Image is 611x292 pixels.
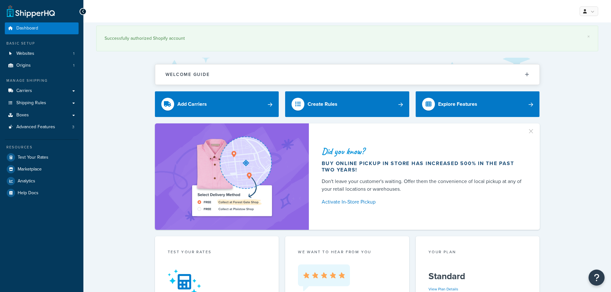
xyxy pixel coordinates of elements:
a: Help Docs [5,187,79,199]
a: Websites1 [5,48,79,60]
img: ad-shirt-map-b0359fc47e01cab431d101c4b569394f6a03f54285957d908178d52f29eb9668.png [174,133,290,220]
span: Marketplace [18,167,42,172]
div: Explore Features [438,100,477,109]
span: Shipping Rules [16,100,46,106]
div: Create Rules [308,100,337,109]
span: 1 [73,63,74,68]
a: Marketplace [5,163,79,175]
span: Advanced Features [16,124,55,130]
a: Boxes [5,109,79,121]
span: Carriers [16,88,32,94]
li: Origins [5,60,79,71]
a: Advanced Features3 [5,121,79,133]
li: Websites [5,48,79,60]
div: Successfully authorized Shopify account [105,34,590,43]
a: × [587,34,590,39]
a: Add Carriers [155,91,279,117]
a: View Plan Details [429,286,458,292]
div: Your Plan [429,249,527,256]
span: 3 [72,124,74,130]
button: Welcome Guide [155,64,539,85]
li: Advanced Features [5,121,79,133]
a: Explore Features [416,91,540,117]
a: Carriers [5,85,79,97]
span: Analytics [18,179,35,184]
h5: Standard [429,271,527,281]
span: Dashboard [16,26,38,31]
a: Create Rules [285,91,409,117]
span: Origins [16,63,31,68]
div: Buy online pickup in store has increased 500% in the past two years! [322,160,524,173]
a: Analytics [5,175,79,187]
a: Origins1 [5,60,79,71]
div: Manage Shipping [5,78,79,83]
button: Open Resource Center [589,270,605,286]
div: Test your rates [168,249,266,256]
h2: Welcome Guide [165,72,210,77]
div: Basic Setup [5,41,79,46]
a: Shipping Rules [5,97,79,109]
div: Resources [5,145,79,150]
div: Did you know? [322,147,524,156]
a: Activate In-Store Pickup [322,197,524,206]
span: Websites [16,51,34,56]
a: Test Your Rates [5,152,79,163]
div: Add Carriers [177,100,207,109]
div: Don't leave your customer's waiting. Offer them the convenience of local pickup at any of your re... [322,178,524,193]
span: Boxes [16,113,29,118]
p: we want to hear from you [298,249,396,255]
span: Test Your Rates [18,155,48,160]
a: Dashboard [5,22,79,34]
span: Help Docs [18,190,38,196]
span: 1 [73,51,74,56]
